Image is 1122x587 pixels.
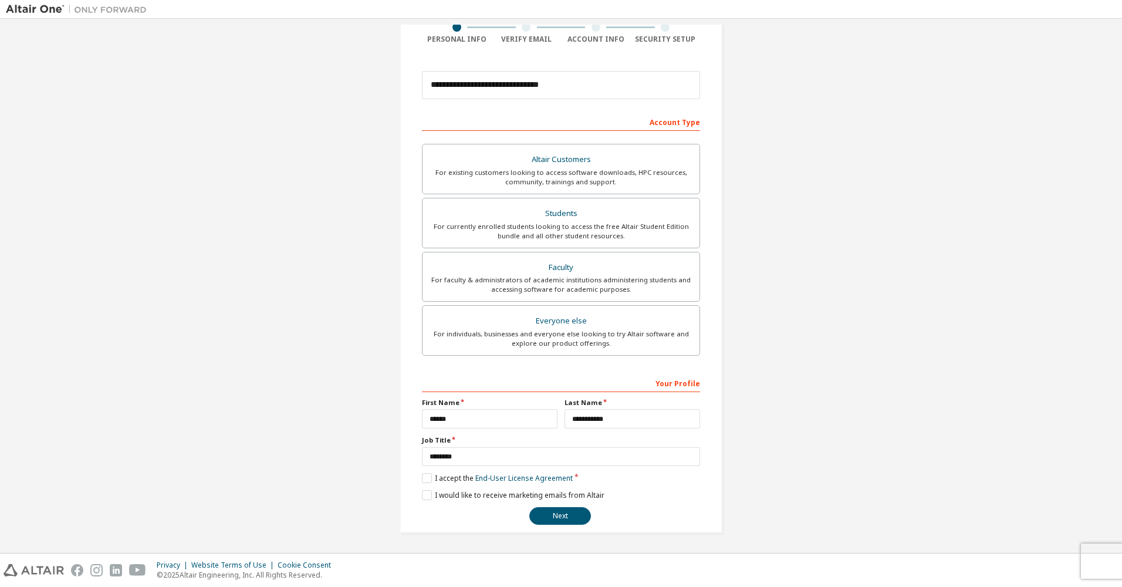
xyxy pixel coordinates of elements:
button: Next [529,507,591,525]
div: Website Terms of Use [191,561,278,570]
img: facebook.svg [71,564,83,576]
div: Account Info [561,35,631,44]
img: youtube.svg [129,564,146,576]
div: Your Profile [422,373,700,392]
div: Altair Customers [430,151,692,168]
label: Last Name [565,398,700,407]
p: © 2025 Altair Engineering, Inc. All Rights Reserved. [157,570,338,580]
img: linkedin.svg [110,564,122,576]
div: For individuals, businesses and everyone else looking to try Altair software and explore our prod... [430,329,692,348]
div: For existing customers looking to access software downloads, HPC resources, community, trainings ... [430,168,692,187]
label: First Name [422,398,557,407]
div: Faculty [430,259,692,276]
div: For currently enrolled students looking to access the free Altair Student Edition bundle and all ... [430,222,692,241]
img: instagram.svg [90,564,103,576]
label: I would like to receive marketing emails from Altair [422,490,604,500]
div: Cookie Consent [278,561,338,570]
label: Job Title [422,436,700,445]
div: Account Type [422,112,700,131]
div: Students [430,205,692,222]
div: Personal Info [422,35,492,44]
div: Privacy [157,561,191,570]
img: Altair One [6,4,153,15]
div: Security Setup [631,35,701,44]
label: I accept the [422,473,573,483]
div: Verify Email [492,35,562,44]
img: altair_logo.svg [4,564,64,576]
a: End-User License Agreement [475,473,573,483]
div: Everyone else [430,313,692,329]
div: For faculty & administrators of academic institutions administering students and accessing softwa... [430,275,692,294]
